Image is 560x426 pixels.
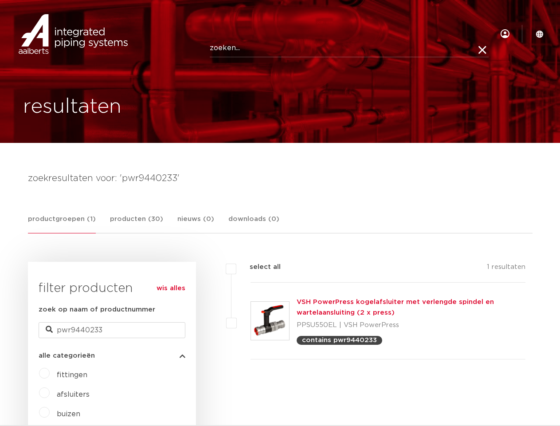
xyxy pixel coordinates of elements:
[297,299,494,316] a: VSH PowerPress kogelafsluiter met verlengde spindel en wartelaansluiting (2 x press)
[110,214,163,233] a: producten (30)
[57,391,90,398] a: afsluiters
[39,322,185,338] input: zoeken
[57,371,87,379] a: fittingen
[302,337,377,343] p: contains pwr9440233
[39,304,155,315] label: zoek op naam of productnummer
[251,302,289,340] img: Thumbnail for VSH PowerPress kogelafsluiter met verlengde spindel en wartelaansluiting (2 x press)
[210,39,489,57] input: zoeken...
[57,410,80,418] a: buizen
[297,318,526,332] p: PPSU550EL | VSH PowerPress
[177,214,214,233] a: nieuws (0)
[39,280,185,297] h3: filter producten
[28,214,96,233] a: productgroepen (1)
[28,171,533,185] h4: zoekresultaten voor: 'pwr9440233'
[157,283,185,294] a: wis alles
[228,214,279,233] a: downloads (0)
[487,262,525,276] p: 1 resultaten
[236,262,281,272] label: select all
[39,352,95,359] span: alle categorieën
[23,93,121,121] h1: resultaten
[39,352,185,359] button: alle categorieën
